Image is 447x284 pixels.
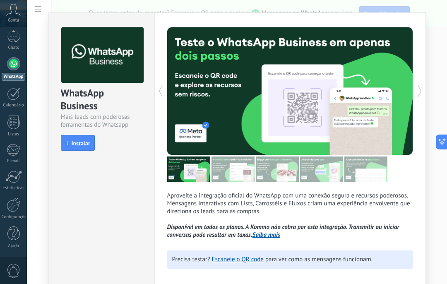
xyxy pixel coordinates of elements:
span: Instalar [72,140,90,146]
button: Instalar [61,135,95,151]
div: WhatsApp [2,73,25,81]
span: Conta [8,18,19,23]
span: Precisa testar? [172,255,210,263]
div: WhatsApp Business [61,87,142,113]
a: Escaneie o QR code [212,255,264,263]
div: Estatísticas [2,185,26,191]
a: Saiba mais [252,231,280,239]
img: tour_image_87c31d5c6b42496d4b4f28fbf9d49d2b.png [256,156,299,182]
img: tour_image_6cf6297515b104f916d063e49aae351c.png [211,156,255,182]
div: Listas [2,132,26,137]
div: Configurações [2,214,26,220]
div: E-mail [2,159,26,164]
p: Aproveite a integração oficial do WhatsApp com uma conexão segura e recursos poderosos. Mensagens... [167,192,413,239]
div: Chats [2,45,26,51]
i: Disponível em todos os planos. A Kommo não cobra por esta integração. Transmitir ou iniciar conve... [167,223,399,239]
div: Mais leads com poderosas ferramentas do Whatsapp [61,113,142,129]
img: tour_image_58a1c38c4dee0ce492f4b60cdcddf18a.png [300,156,343,182]
div: Ajuda [2,243,26,249]
img: tour_image_46dcd16e2670e67c1b8e928eefbdcce9.png [344,156,387,182]
span: para ver como as mensagens funcionam. [265,255,372,263]
img: tour_image_af96a8ccf0f3a66e7f08a429c7d28073.png [167,156,210,182]
img: logo_main.png [61,27,144,83]
div: Calendário [2,103,26,108]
